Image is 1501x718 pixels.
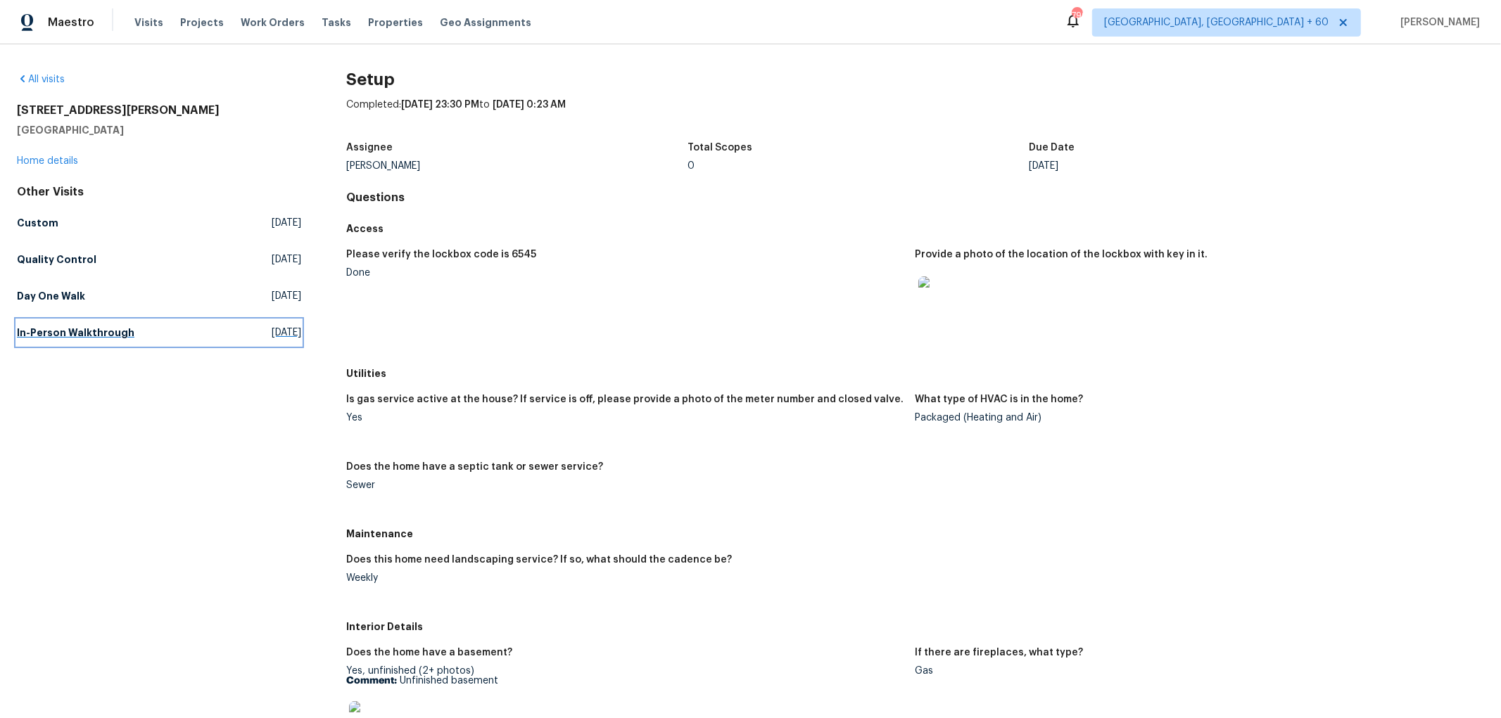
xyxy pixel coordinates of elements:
[1104,15,1329,30] span: [GEOGRAPHIC_DATA], [GEOGRAPHIC_DATA] + 60
[180,15,224,30] span: Projects
[17,289,85,303] h5: Day One Walk
[916,250,1208,259] h5: Provide a photo of the location of the lockbox with key in it.
[346,462,603,472] h5: Does the home have a septic tank or sewer service?
[916,395,1084,404] h5: What type of HVAC is in the home?
[17,103,301,117] h2: [STREET_ADDRESS][PERSON_NAME]
[272,216,301,230] span: [DATE]
[346,676,397,686] b: Comment:
[368,15,423,30] span: Properties
[17,247,301,272] a: Quality Control[DATE]
[134,15,163,30] span: Visits
[17,156,78,166] a: Home details
[346,191,1484,205] h4: Questions
[346,555,732,565] h5: Does this home need landscaping service? If so, what should the cadence be?
[17,75,65,84] a: All visits
[322,18,351,27] span: Tasks
[272,252,301,267] span: [DATE]
[1072,8,1082,23] div: 790
[17,326,134,340] h5: In-Person Walkthrough
[17,210,301,236] a: Custom[DATE]
[346,573,904,583] div: Weekly
[1395,15,1480,30] span: [PERSON_NAME]
[1029,143,1075,153] h5: Due Date
[48,15,94,30] span: Maestro
[17,123,301,137] h5: [GEOGRAPHIC_DATA]
[688,161,1029,171] div: 0
[346,98,1484,134] div: Completed: to
[346,527,1484,541] h5: Maintenance
[346,250,536,259] h5: Please verify the lockbox code is 6545
[346,161,688,171] div: [PERSON_NAME]
[346,480,904,490] div: Sewer
[17,185,301,199] div: Other Visits
[346,413,904,423] div: Yes
[17,216,58,230] h5: Custom
[440,15,531,30] span: Geo Assignments
[916,648,1084,658] h5: If there are fireplaces, what type?
[346,222,1484,236] h5: Access
[346,676,904,686] p: Unfinished basement
[346,395,904,404] h5: Is gas service active at the house? If service is off, please provide a photo of the meter number...
[401,100,479,110] span: [DATE] 23:30 PM
[916,666,1473,676] div: Gas
[346,366,1484,380] h5: Utilities
[346,620,1484,634] h5: Interior Details
[17,283,301,309] a: Day One Walk[DATE]
[346,143,393,153] h5: Assignee
[17,320,301,345] a: In-Person Walkthrough[DATE]
[272,326,301,340] span: [DATE]
[493,100,566,110] span: [DATE] 0:23 AM
[346,268,904,278] div: Done
[272,289,301,303] span: [DATE]
[346,648,512,658] h5: Does the home have a basement?
[241,15,305,30] span: Work Orders
[17,252,96,267] h5: Quality Control
[916,413,1473,423] div: Packaged (Heating and Air)
[688,143,752,153] h5: Total Scopes
[346,72,1484,86] h2: Setup
[1029,161,1370,171] div: [DATE]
